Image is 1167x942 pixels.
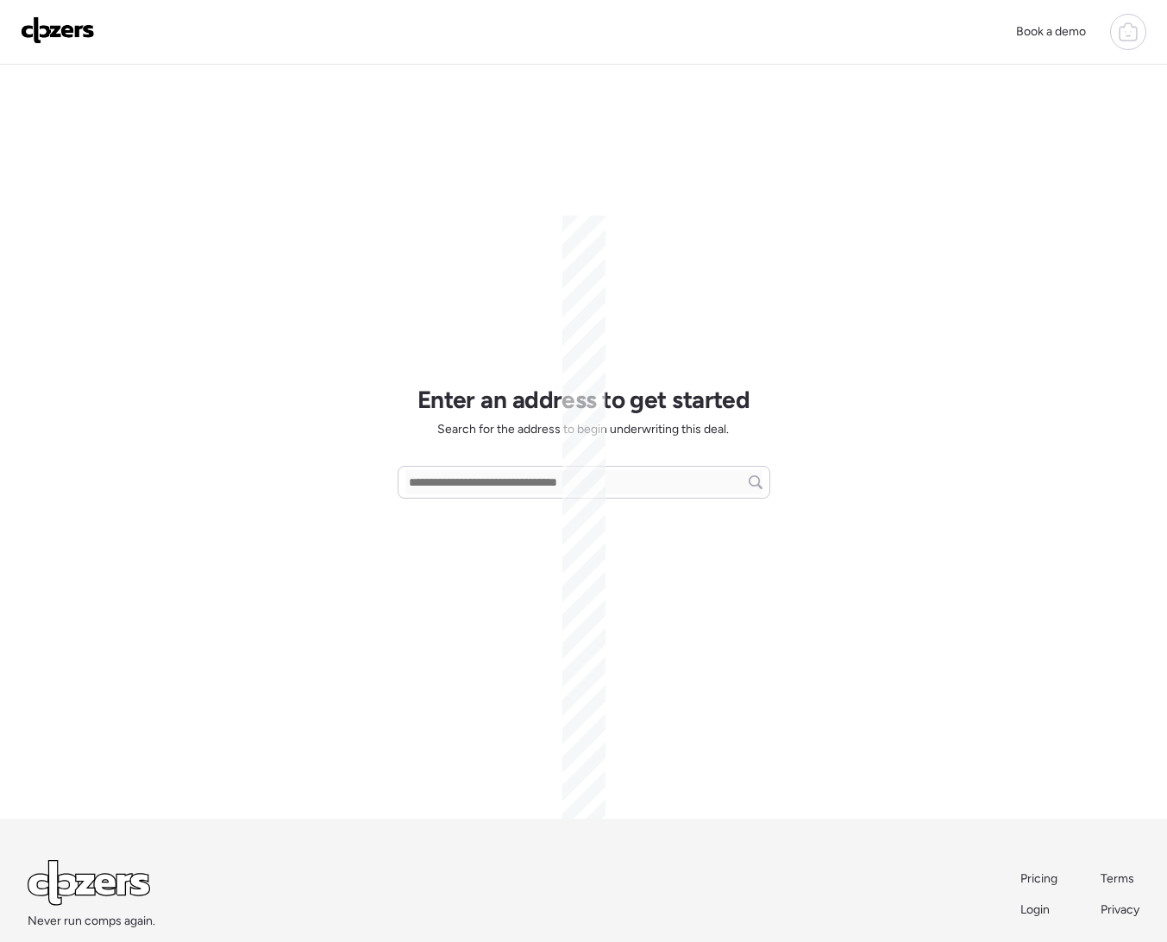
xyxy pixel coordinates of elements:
[21,16,95,44] img: Logo
[1020,901,1059,919] a: Login
[28,860,150,906] img: Logo Light
[1101,901,1139,919] a: Privacy
[437,421,729,438] span: Search for the address to begin underwriting this deal.
[1016,24,1086,39] span: Book a demo
[1101,870,1139,888] a: Terms
[1020,902,1050,917] span: Login
[1101,871,1134,886] span: Terms
[28,913,155,930] span: Never run comps again.
[417,385,750,414] h1: Enter an address to get started
[1101,902,1139,917] span: Privacy
[1020,871,1057,886] span: Pricing
[1020,870,1059,888] a: Pricing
